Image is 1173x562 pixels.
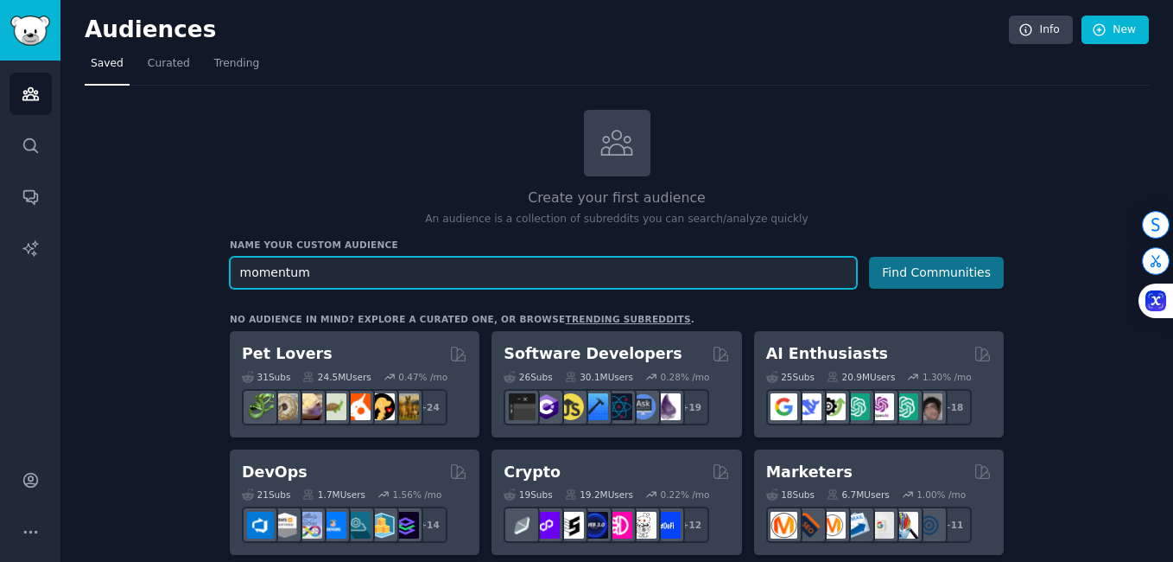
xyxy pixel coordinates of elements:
[770,512,797,539] img: content_marketing
[891,512,918,539] img: MarketingResearch
[606,393,632,420] img: reactnative
[923,371,972,383] div: 1.30 % /mo
[302,489,365,501] div: 1.7M Users
[230,239,1004,251] h3: Name your custom audience
[630,512,656,539] img: CryptoNews
[766,371,815,383] div: 25 Sub s
[368,512,395,539] img: aws_cdk
[504,489,552,501] div: 19 Sub s
[843,393,870,420] img: chatgpt_promptDesign
[344,393,371,420] img: cockatiel
[935,389,972,425] div: + 18
[581,393,608,420] img: iOSProgramming
[392,393,419,420] img: dogbreed
[242,489,290,501] div: 21 Sub s
[916,512,942,539] img: OnlineMarketing
[504,343,682,365] h2: Software Developers
[557,512,584,539] img: ethstaker
[208,50,265,86] a: Trending
[935,507,972,543] div: + 11
[819,512,846,539] img: AskMarketing
[148,56,190,72] span: Curated
[85,50,130,86] a: Saved
[85,16,1009,44] h2: Audiences
[673,389,709,425] div: + 19
[242,343,333,365] h2: Pet Lovers
[1009,16,1073,45] a: Info
[673,507,709,543] div: + 12
[295,512,322,539] img: Docker_DevOps
[242,462,308,483] h2: DevOps
[795,393,821,420] img: DeepSeek
[867,512,894,539] img: googleads
[916,489,966,501] div: 1.00 % /mo
[891,393,918,420] img: chatgpt_prompts_
[766,489,815,501] div: 18 Sub s
[344,512,371,539] img: platformengineering
[533,512,560,539] img: 0xPolygon
[1081,16,1149,45] a: New
[867,393,894,420] img: OpenAIDev
[557,393,584,420] img: learnjavascript
[630,393,656,420] img: AskComputerScience
[916,393,942,420] img: ArtificalIntelligence
[368,393,395,420] img: PetAdvice
[509,393,536,420] img: software
[411,507,447,543] div: + 14
[827,371,895,383] div: 20.9M Users
[411,389,447,425] div: + 24
[320,393,346,420] img: turtle
[302,371,371,383] div: 24.5M Users
[654,512,681,539] img: defi_
[770,393,797,420] img: GoogleGeminiAI
[247,393,274,420] img: herpetology
[271,393,298,420] img: ballpython
[214,56,259,72] span: Trending
[606,512,632,539] img: defiblockchain
[661,371,710,383] div: 0.28 % /mo
[230,313,694,325] div: No audience in mind? Explore a curated one, or browse .
[247,512,274,539] img: azuredevops
[242,371,290,383] div: 31 Sub s
[565,489,633,501] div: 19.2M Users
[766,462,853,483] h2: Marketers
[654,393,681,420] img: elixir
[533,393,560,420] img: csharp
[504,371,552,383] div: 26 Sub s
[295,393,322,420] img: leopardgeckos
[581,512,608,539] img: web3
[565,371,633,383] div: 30.1M Users
[230,188,1004,209] h2: Create your first audience
[661,489,710,501] div: 0.22 % /mo
[509,512,536,539] img: ethfinance
[230,212,1004,227] p: An audience is a collection of subreddits you can search/analyze quickly
[142,50,196,86] a: Curated
[398,371,447,383] div: 0.47 % /mo
[795,512,821,539] img: bigseo
[91,56,124,72] span: Saved
[392,512,419,539] img: PlatformEngineers
[271,512,298,539] img: AWS_Certified_Experts
[766,343,888,365] h2: AI Enthusiasts
[819,393,846,420] img: AItoolsCatalog
[230,257,857,289] input: Pick a short name, like "Digital Marketers" or "Movie-Goers"
[565,314,690,324] a: trending subreddits
[320,512,346,539] img: DevOpsLinks
[504,462,561,483] h2: Crypto
[10,16,50,46] img: GummySearch logo
[843,512,870,539] img: Emailmarketing
[393,489,442,501] div: 1.56 % /mo
[827,489,890,501] div: 6.7M Users
[869,257,1004,289] button: Find Communities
